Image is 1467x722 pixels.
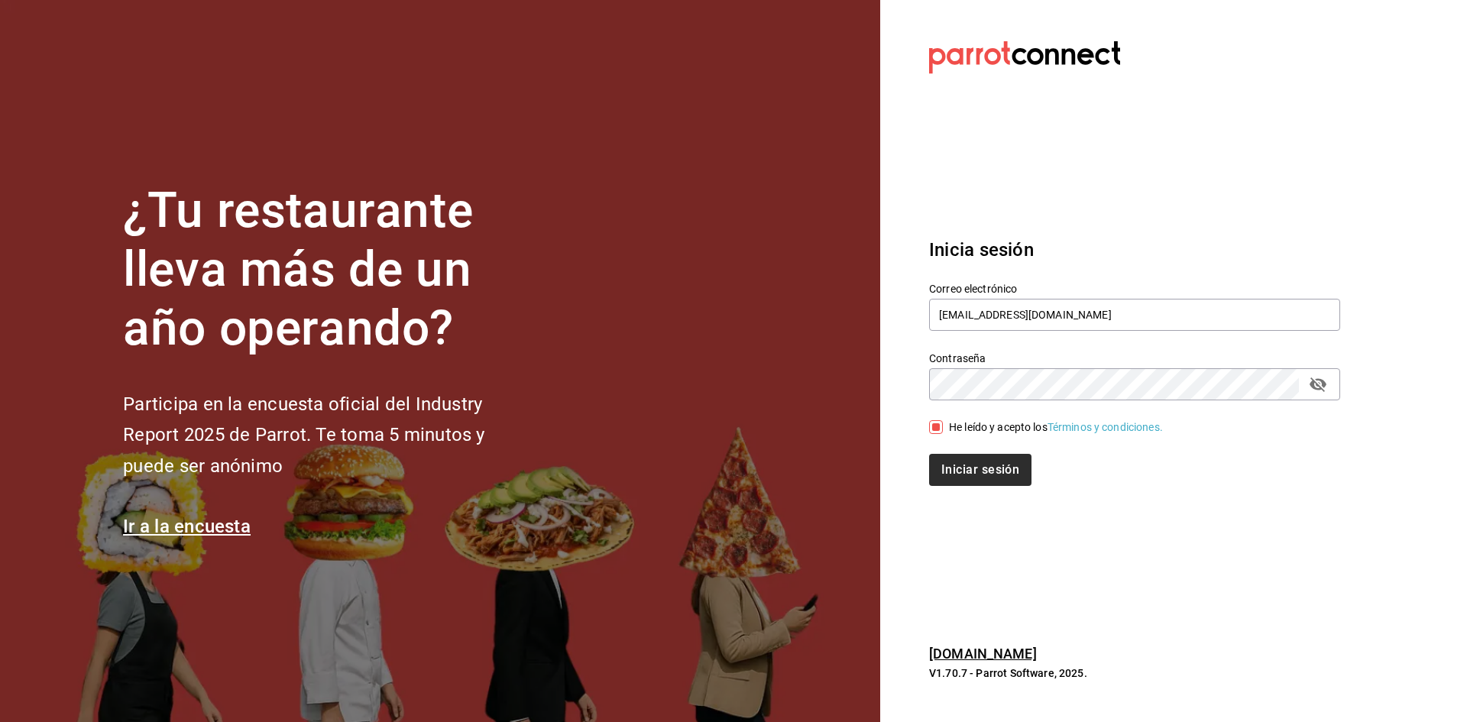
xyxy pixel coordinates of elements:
[1305,371,1331,397] button: passwordField
[929,236,1340,264] h3: Inicia sesión
[929,454,1031,486] button: Iniciar sesión
[929,665,1340,681] p: V1.70.7 - Parrot Software, 2025.
[123,182,536,358] h1: ¿Tu restaurante lleva más de un año operando?
[949,419,1163,435] div: He leído y acepto los
[929,353,1340,364] label: Contraseña
[929,646,1037,662] a: [DOMAIN_NAME]
[929,283,1340,294] label: Correo electrónico
[123,389,536,482] h2: Participa en la encuesta oficial del Industry Report 2025 de Parrot. Te toma 5 minutos y puede se...
[1048,421,1163,433] a: Términos y condiciones.
[929,299,1340,331] input: Ingresa tu correo electrónico
[123,516,251,537] a: Ir a la encuesta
